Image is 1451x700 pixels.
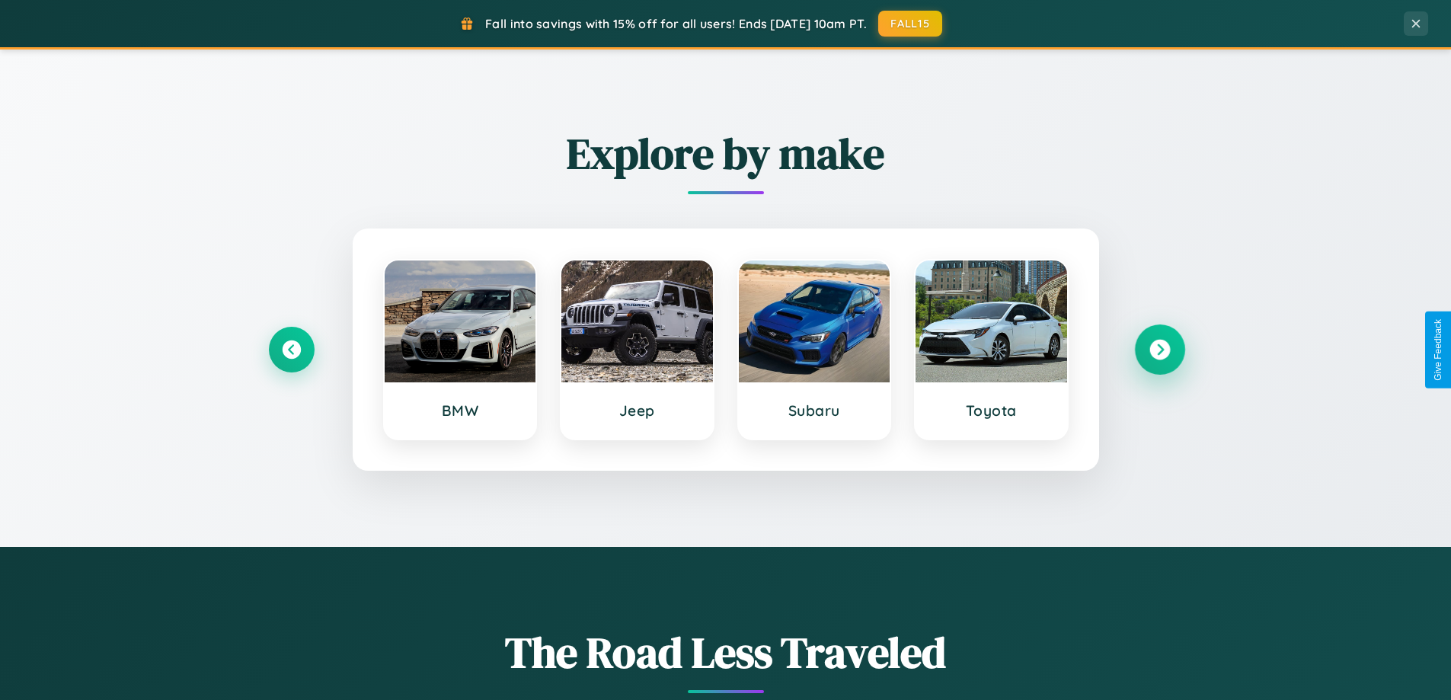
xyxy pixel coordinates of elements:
[878,11,942,37] button: FALL15
[400,401,521,420] h3: BMW
[269,623,1183,682] h1: The Road Less Traveled
[485,16,867,31] span: Fall into savings with 15% off for all users! Ends [DATE] 10am PT.
[1433,319,1443,381] div: Give Feedback
[577,401,698,420] h3: Jeep
[931,401,1052,420] h3: Toyota
[754,401,875,420] h3: Subaru
[269,124,1183,183] h2: Explore by make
